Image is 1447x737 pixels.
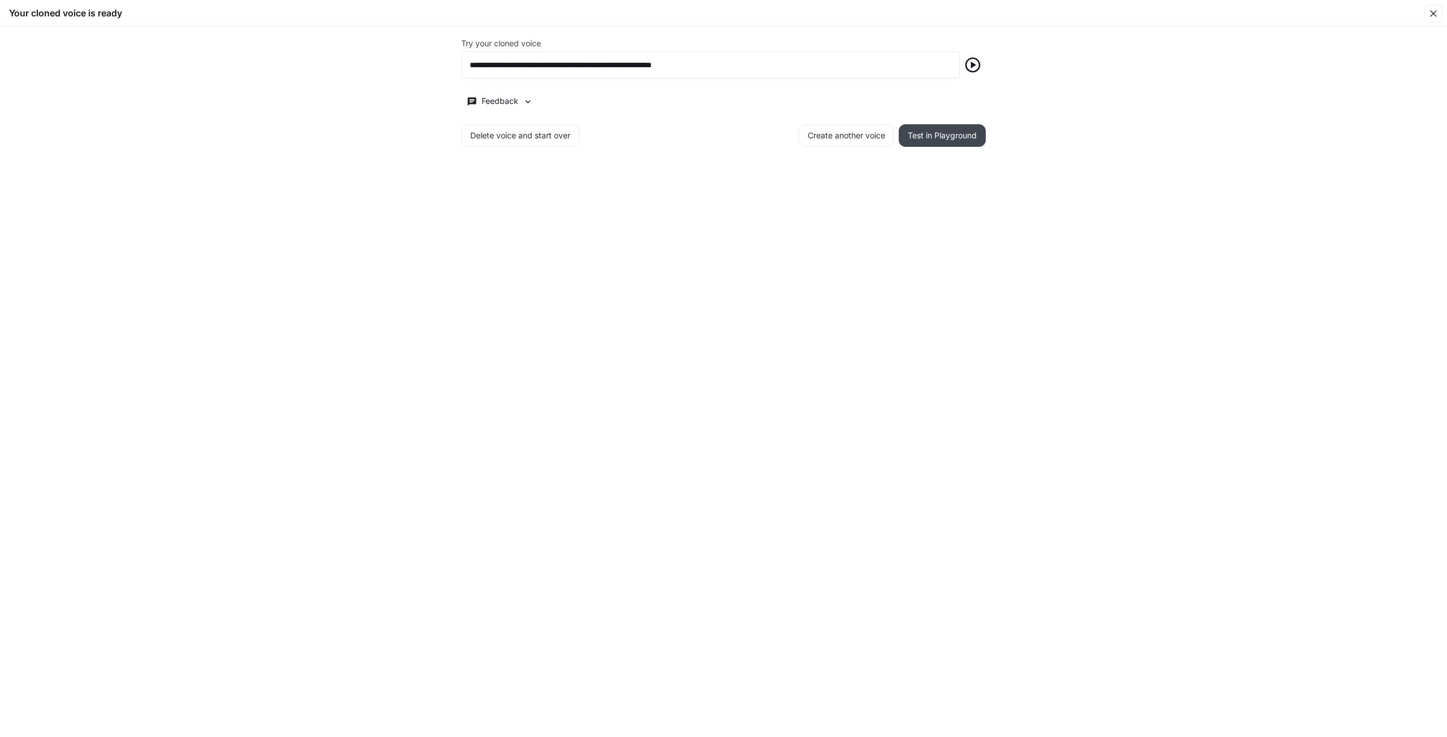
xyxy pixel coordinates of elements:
[899,124,986,147] button: Test in Playground
[9,7,122,19] h5: Your cloned voice is ready
[799,124,894,147] button: Create another voice
[461,40,541,47] p: Try your cloned voice
[461,92,538,111] button: Feedback
[461,124,579,147] button: Delete voice and start over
